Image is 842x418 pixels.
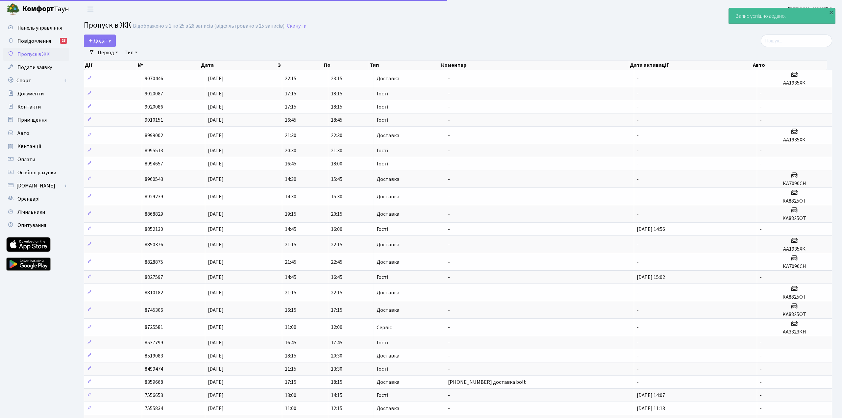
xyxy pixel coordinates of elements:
[84,61,137,70] th: Дії
[760,116,762,124] span: -
[448,274,450,281] span: -
[22,4,69,15] span: Таун
[760,90,762,97] span: -
[331,339,342,346] span: 17:45
[285,147,296,154] span: 20:30
[145,241,163,248] span: 8850376
[637,324,639,331] span: -
[760,263,829,270] h5: КА7090СН
[331,289,342,296] span: 22:15
[17,195,39,203] span: Орендарі
[17,24,62,32] span: Панель управління
[369,61,440,70] th: Тип
[17,64,52,71] span: Подати заявку
[637,289,639,296] span: -
[760,339,762,346] span: -
[331,258,342,266] span: 22:45
[208,405,224,412] span: [DATE]
[208,103,224,111] span: [DATE]
[285,226,296,233] span: 14:45
[145,147,163,154] span: 8995513
[788,6,834,13] b: [PERSON_NAME] О.
[448,405,450,412] span: -
[145,75,163,82] span: 9070446
[285,392,296,399] span: 13:00
[145,103,163,111] span: 9020086
[637,75,639,82] span: -
[448,241,450,248] span: -
[3,179,69,192] a: [DOMAIN_NAME]
[122,47,140,58] a: Тип
[285,116,296,124] span: 16:45
[95,47,121,58] a: Період
[448,226,450,233] span: -
[637,379,639,386] span: -
[331,116,342,124] span: 18:45
[285,289,296,296] span: 21:15
[285,90,296,97] span: 17:15
[448,147,450,154] span: -
[145,379,163,386] span: 8359668
[760,274,762,281] span: -
[377,227,388,232] span: Гості
[331,147,342,154] span: 21:30
[208,147,224,154] span: [DATE]
[208,307,224,314] span: [DATE]
[285,75,296,82] span: 22:15
[377,104,388,110] span: Гості
[760,226,762,233] span: -
[760,329,829,335] h5: АА3323КН
[208,226,224,233] span: [DATE]
[331,405,342,412] span: 12:15
[637,258,639,266] span: -
[133,23,285,29] div: Відображено з 1 по 25 з 26 записів (відфільтровано з 25 записів).
[448,160,450,167] span: -
[331,210,342,218] span: 20:15
[637,405,665,412] span: [DATE] 11:13
[145,339,163,346] span: 8537799
[331,274,342,281] span: 16:45
[145,90,163,97] span: 9020087
[287,23,307,29] a: Скинути
[828,9,834,15] div: ×
[377,366,388,372] span: Гості
[208,392,224,399] span: [DATE]
[3,219,69,232] a: Опитування
[331,241,342,248] span: 22:15
[760,311,829,318] h5: KA8825OT
[331,307,342,314] span: 17:15
[285,176,296,183] span: 14:30
[729,8,835,24] div: Запис успішно додано.
[637,226,665,233] span: [DATE] 14:56
[448,339,450,346] span: -
[285,258,296,266] span: 21:45
[145,258,163,266] span: 8828875
[637,90,639,97] span: -
[331,176,342,183] span: 15:45
[17,116,47,124] span: Приміщення
[285,379,296,386] span: 17:15
[3,48,69,61] a: Пропуск в ЖК
[17,90,44,97] span: Документи
[448,258,450,266] span: -
[3,206,69,219] a: Лічильники
[3,74,69,87] a: Спорт
[285,324,296,331] span: 11:00
[145,160,163,167] span: 8994657
[145,226,163,233] span: 8852130
[377,325,392,330] span: Сервіс
[17,143,41,150] span: Квитанції
[3,140,69,153] a: Квитанції
[208,352,224,359] span: [DATE]
[637,116,639,124] span: -
[208,289,224,296] span: [DATE]
[145,392,163,399] span: 7556653
[331,75,342,82] span: 23:15
[84,19,131,31] span: Пропуск в ЖК
[377,177,399,182] span: Доставка
[331,132,342,139] span: 22:30
[17,209,45,216] span: Лічильники
[3,192,69,206] a: Орендарі
[377,307,399,313] span: Доставка
[145,132,163,139] span: 8999002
